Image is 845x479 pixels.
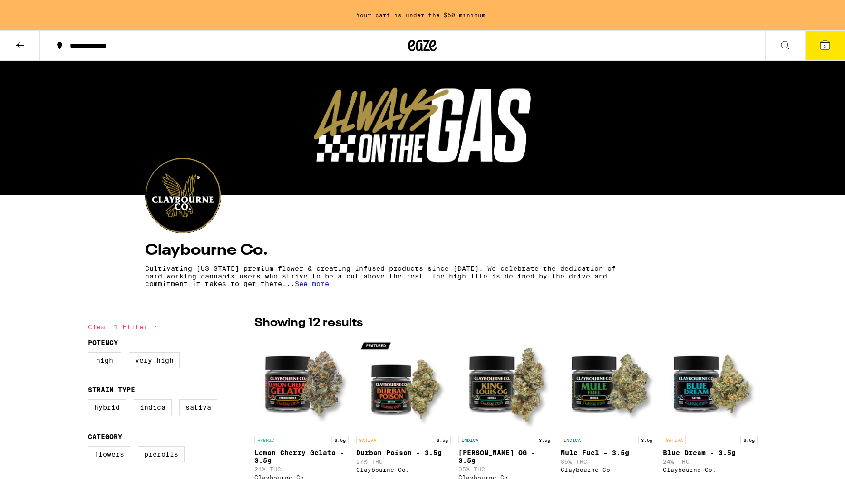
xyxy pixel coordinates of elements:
legend: Category [88,433,122,441]
p: Showing 12 results [254,315,363,331]
p: HYBRID [254,436,277,444]
p: 3.5g [434,436,451,444]
label: High [88,352,121,368]
p: 3.5g [536,436,553,444]
p: [PERSON_NAME] OG - 3.5g [458,449,553,464]
p: INDICA [458,436,481,444]
img: Claybourne Co. - Blue Dream - 3.5g [663,336,758,431]
p: 3.5g [740,436,758,444]
img: Claybourne Co. - King Louis OG - 3.5g [458,336,553,431]
p: SATIVA [356,436,379,444]
p: 3.5g [638,436,655,444]
p: 24% THC [663,459,758,465]
p: 27% THC [356,459,451,465]
label: Sativa [179,399,217,415]
label: Very High [129,352,180,368]
span: See more [295,280,329,287]
label: Flowers [88,446,130,462]
h4: Claybourne Co. [145,243,700,258]
div: Claybourne Co. [356,467,451,473]
legend: Strain Type [88,386,135,393]
p: 35% THC [458,466,553,472]
img: Claybourne Co. - Mule Fuel - 3.5g [561,336,655,431]
span: 2 [824,43,826,49]
p: SATIVA [663,436,686,444]
div: Claybourne Co. [561,467,655,473]
img: Claybourne Co. - Durban Poison - 3.5g [356,336,451,431]
img: Claybourne Co. - Lemon Cherry Gelato - 3.5g [254,336,349,431]
button: Clear 1 filter [88,315,161,339]
p: Mule Fuel - 3.5g [561,449,655,457]
label: Hybrid [88,399,126,415]
legend: Potency [88,339,118,346]
div: Claybourne Co. [663,467,758,473]
label: Prerolls [138,446,185,462]
p: Durban Poison - 3.5g [356,449,451,457]
p: 36% THC [561,459,655,465]
p: Blue Dream - 3.5g [663,449,758,457]
p: 3.5g [331,436,349,444]
p: Cultivating [US_STATE] premium flower & creating infused products since [DATE]. We celebrate the ... [145,265,617,287]
img: Claybourne Co. logo [146,158,221,233]
p: 24% THC [254,466,349,472]
label: Indica [134,399,172,415]
p: INDICA [561,436,583,444]
p: Lemon Cherry Gelato - 3.5g [254,449,349,464]
button: 2 [805,31,845,60]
